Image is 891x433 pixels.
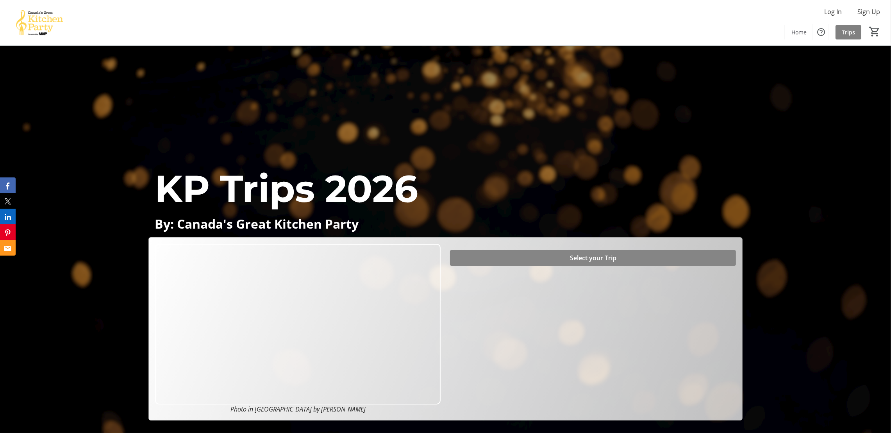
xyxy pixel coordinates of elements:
a: Trips [836,25,861,39]
img: Canada’s Great Kitchen Party's Logo [5,3,74,42]
img: Campaign CTA Media Photo [155,244,441,404]
span: Sign Up [857,7,880,16]
button: Sign Up [851,5,886,18]
em: Photo in [GEOGRAPHIC_DATA] by [PERSON_NAME] [230,405,366,413]
button: Select your Trip [450,250,736,266]
span: Trips [842,28,855,36]
button: Log In [818,5,848,18]
span: Log In [824,7,842,16]
button: Cart [868,25,882,39]
a: Home [785,25,813,39]
span: Home [791,28,807,36]
span: KP Trips 2026 [155,166,418,211]
span: Select your Trip [570,253,616,263]
button: Help [813,24,829,40]
p: By: Canada's Great Kitchen Party [155,217,736,231]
